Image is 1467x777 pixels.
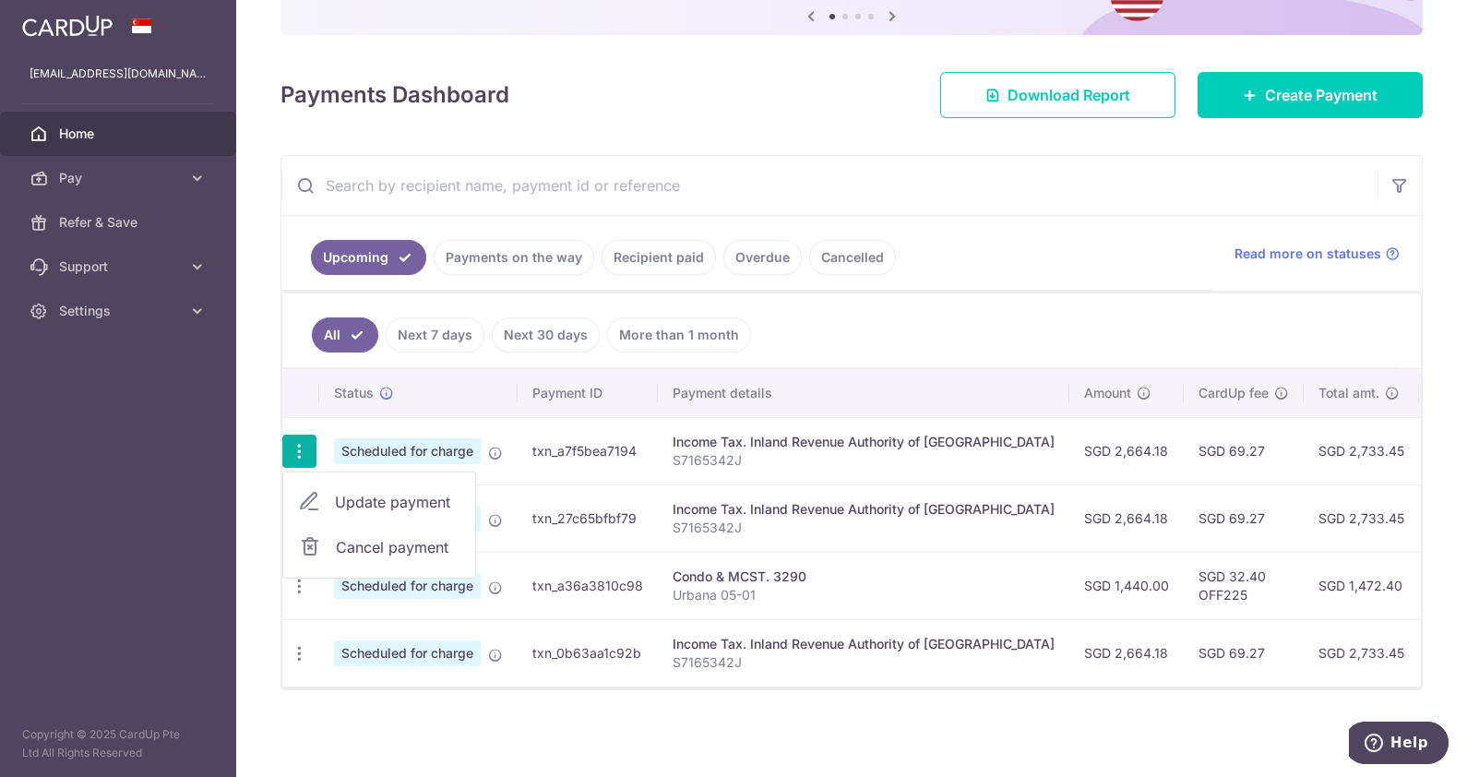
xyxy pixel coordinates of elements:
p: S7165342J [673,653,1055,672]
span: Refer & Save [59,213,181,232]
div: Condo & MCST. 3290 [673,568,1055,586]
h4: Payments Dashboard [280,78,509,112]
td: SGD 2,664.18 [1069,484,1184,552]
td: SGD 69.27 [1184,484,1304,552]
span: Home [59,125,181,143]
td: SGD 1,472.40 [1304,552,1419,619]
a: Overdue [723,240,802,275]
div: Income Tax. Inland Revenue Authority of [GEOGRAPHIC_DATA] [673,500,1055,519]
span: Support [59,257,181,276]
span: Create Payment [1265,84,1378,106]
a: All [312,317,378,353]
iframe: Opens a widget where you can find more information [1349,722,1449,768]
td: SGD 2,733.45 [1304,619,1419,687]
span: CardUp fee [1199,384,1269,402]
a: Download Report [940,72,1175,118]
span: Download Report [1008,84,1130,106]
a: Create Payment [1198,72,1423,118]
td: txn_27c65bfbf79 [518,484,658,552]
input: Search by recipient name, payment id or reference [281,156,1378,215]
a: Next 7 days [386,317,484,353]
td: SGD 32.40 OFF225 [1184,552,1304,619]
a: Upcoming [311,240,426,275]
img: CardUp [22,15,113,37]
span: Settings [59,302,181,320]
span: Help [42,13,79,30]
span: Scheduled for charge [334,640,481,666]
a: Read more on statuses [1234,245,1400,263]
td: SGD 1,440.00 [1069,552,1184,619]
span: Amount [1084,384,1131,402]
a: Cancelled [809,240,896,275]
a: Next 30 days [492,317,600,353]
p: S7165342J [673,519,1055,537]
span: Total amt. [1318,384,1379,402]
td: SGD 69.27 [1184,417,1304,484]
p: Urbana 05-01 [673,586,1055,604]
th: Payment details [658,369,1069,417]
p: [EMAIL_ADDRESS][DOMAIN_NAME] [30,65,207,83]
span: Scheduled for charge [334,438,481,464]
th: Payment ID [518,369,658,417]
td: txn_a36a3810c98 [518,552,658,619]
span: Scheduled for charge [334,573,481,599]
span: Pay [59,169,181,187]
td: txn_0b63aa1c92b [518,619,658,687]
span: Read more on statuses [1234,245,1381,263]
td: txn_a7f5bea7194 [518,417,658,484]
div: Income Tax. Inland Revenue Authority of [GEOGRAPHIC_DATA] [673,635,1055,653]
td: SGD 2,733.45 [1304,484,1419,552]
div: Income Tax. Inland Revenue Authority of [GEOGRAPHIC_DATA] [673,433,1055,451]
a: Payments on the way [434,240,594,275]
td: SGD 2,733.45 [1304,417,1419,484]
a: More than 1 month [607,317,751,353]
td: SGD 2,664.18 [1069,619,1184,687]
p: S7165342J [673,451,1055,470]
a: Recipient paid [602,240,716,275]
td: SGD 2,664.18 [1069,417,1184,484]
span: Status [334,384,374,402]
td: SGD 69.27 [1184,619,1304,687]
